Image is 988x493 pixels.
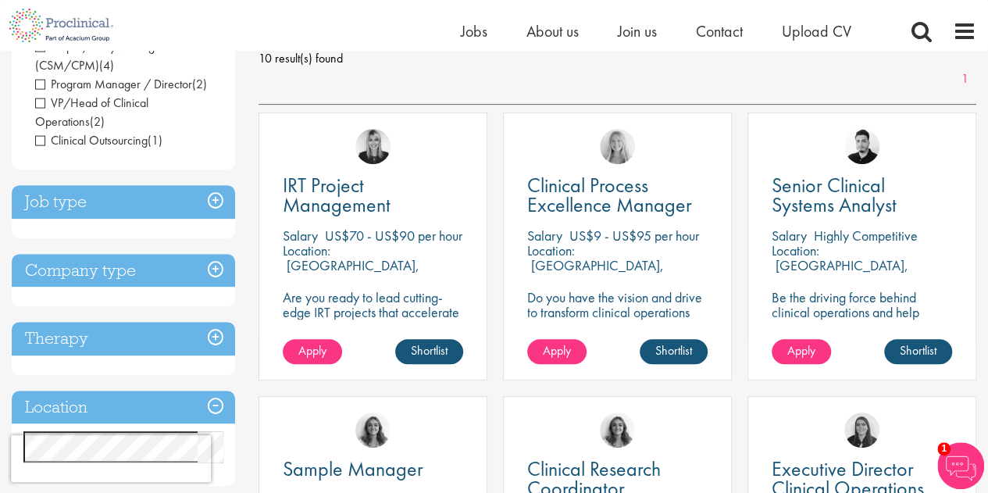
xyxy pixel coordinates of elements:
p: US$70 - US$90 per hour [325,227,462,245]
a: Shortlist [395,339,463,364]
a: Shortlist [884,339,952,364]
a: IRT Project Management [283,176,463,215]
span: Salary [283,227,318,245]
a: Sample Manager [283,459,463,479]
span: Location: [527,241,575,259]
a: 1 [954,70,976,88]
h3: Company type [12,254,235,288]
h3: Therapy [12,322,235,355]
a: Senior Clinical Systems Analyst [772,176,952,215]
span: Apply [787,342,815,359]
span: Program Manager / Director [35,76,207,92]
p: Do you have the vision and drive to transform clinical operations into models of excellence in a ... [527,290,708,349]
span: Location: [283,241,330,259]
span: VP/Head of Clinical Operations [35,95,148,130]
span: Clinical Outsourcing [35,132,148,148]
span: 1 [937,442,951,455]
a: Shortlist [640,339,708,364]
a: Apply [283,339,342,364]
span: Salary [772,227,807,245]
span: Clinical Outsourcing [35,132,162,148]
span: Senior Clinical Systems Analyst [772,172,897,218]
span: Apply [543,342,571,359]
span: (1) [148,132,162,148]
p: Highly Competitive [814,227,918,245]
a: Clinical Process Excellence Manager [527,176,708,215]
span: Location: [772,241,819,259]
p: US$9 - US$95 per hour [569,227,699,245]
iframe: reCAPTCHA [11,435,211,482]
span: Sample Manager [283,455,423,482]
p: [GEOGRAPHIC_DATA], [GEOGRAPHIC_DATA] [283,256,419,289]
a: Apply [527,339,587,364]
a: Contact [696,21,743,41]
span: Apply [298,342,326,359]
img: Anderson Maldonado [844,129,879,164]
span: 10 result(s) found [259,47,976,70]
a: Upload CV [782,21,851,41]
img: Janelle Jones [355,129,391,164]
span: Salary [527,227,562,245]
img: Ciara Noble [844,413,879,448]
span: (4) [99,57,114,73]
img: Jackie Cerchio [355,413,391,448]
span: Clinical Process Excellence Manager [527,172,692,218]
span: IRT Project Management [283,172,391,218]
p: Are you ready to lead cutting-edge IRT projects that accelerate clinical breakthroughs in biotech? [283,290,463,334]
img: Shannon Briggs [600,129,635,164]
span: Program Manager / Director [35,76,192,92]
h3: Location [12,391,235,424]
p: [GEOGRAPHIC_DATA], [GEOGRAPHIC_DATA] [527,256,664,289]
h3: Job type [12,185,235,219]
a: Apply [772,339,831,364]
img: Chatbot [937,442,984,489]
img: Jackie Cerchio [600,413,635,448]
span: (2) [90,113,105,130]
p: [GEOGRAPHIC_DATA], [GEOGRAPHIC_DATA] [772,256,908,289]
span: (2) [192,76,207,92]
a: Jobs [461,21,487,41]
a: About us [526,21,579,41]
p: Be the driving force behind clinical operations and help shape the future of pharma innovation. [772,290,952,349]
a: Join us [618,21,657,41]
